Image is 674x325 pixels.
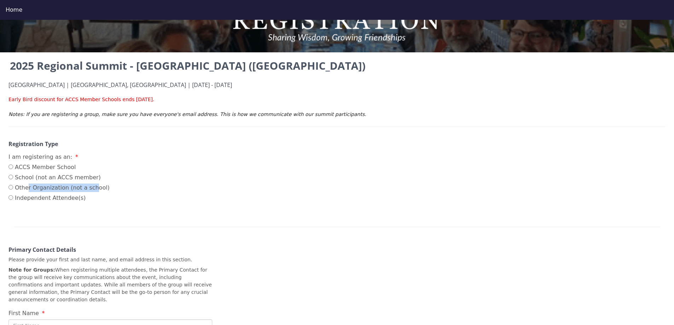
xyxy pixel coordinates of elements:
div: Home [6,6,668,14]
strong: Registration Type [8,140,58,148]
input: Independent Attendee(s) [8,195,13,200]
em: Notes: If you are registering a group, make sure you have everyone's email address. This is how w... [8,111,366,117]
label: School (not an ACCS member) [8,173,110,182]
p: Please provide your first and last name, and email address in this section. [8,256,212,263]
input: School (not an ACCS member) [8,175,13,179]
label: Other Organization (not a school) [8,184,110,192]
label: Independent Attendee(s) [8,194,110,202]
span: Early Bird discount for ACCS Member Schools ends [DATE]. [8,97,154,102]
h2: 2025 Regional Summit - [GEOGRAPHIC_DATA] ([GEOGRAPHIC_DATA]) [8,58,666,74]
strong: Primary Contact Details [8,246,76,254]
h4: [GEOGRAPHIC_DATA] | [GEOGRAPHIC_DATA], [GEOGRAPHIC_DATA] | [DATE] - [DATE] [8,82,666,88]
span: I am registering as an: [8,153,72,160]
span: First Name [8,310,39,317]
p: When registering multiple attendees, the Primary Contact for the group will receive key communica... [8,266,212,303]
input: ACCS Member School [8,164,13,169]
input: Other Organization (not a school) [8,185,13,190]
strong: Note for Groups: [8,267,55,273]
label: ACCS Member School [8,163,110,172]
